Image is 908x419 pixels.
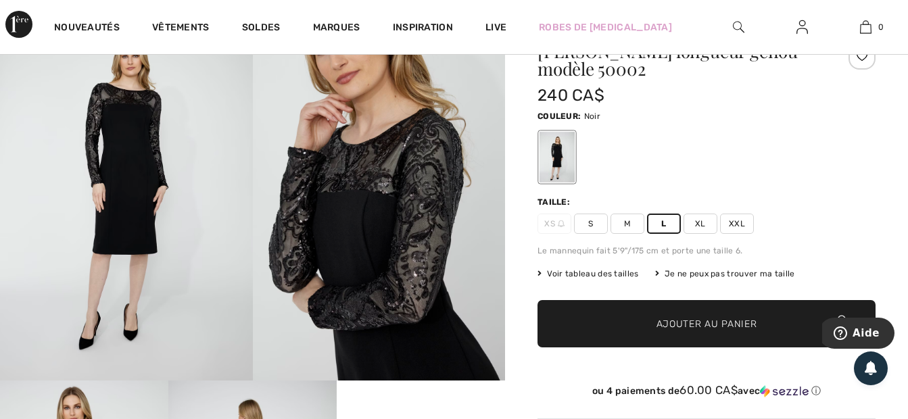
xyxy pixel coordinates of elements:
a: 0 [834,19,897,35]
a: Se connecter [786,19,819,36]
span: XL [684,214,717,234]
div: ou 4 paiements de avec [537,384,876,397]
span: 60.00 CA$ [679,383,738,397]
span: S [574,214,608,234]
span: Ajouter au panier [656,316,757,330]
img: Robe Fourreau Longueur Genou mod&egrave;le 50002. 2 [253,2,506,380]
span: XXL [720,214,754,234]
a: Marques [313,22,360,36]
span: 240 CA$ [537,86,604,105]
span: XS [537,214,571,234]
span: 0 [878,21,884,33]
img: 1ère Avenue [5,11,32,38]
img: recherche [733,19,744,35]
div: ou 4 paiements de60.00 CA$avecSezzle Cliquez pour en savoir plus sur Sezzle [537,384,876,402]
span: L [647,214,681,234]
a: Vêtements [152,22,210,36]
img: Mon panier [860,19,871,35]
span: Voir tableau des tailles [537,268,639,280]
div: Je ne peux pas trouver ma taille [655,268,795,280]
span: Couleur: [537,112,581,121]
span: M [611,214,644,234]
div: Taille: [537,196,573,208]
img: ring-m.svg [558,220,565,227]
a: Robes de [MEDICAL_DATA] [539,20,672,34]
span: Inspiration [393,22,453,36]
iframe: Ouvre un widget dans lequel vous pouvez trouver plus d’informations [822,318,894,351]
img: Mes infos [796,19,808,35]
a: Nouveautés [54,22,120,36]
button: Ajouter au panier [537,300,876,347]
a: Live [485,20,506,34]
h1: [PERSON_NAME] longueur genou modèle 50002 [537,43,819,78]
a: Soldes [242,22,281,36]
div: Noir [540,132,575,182]
img: Sezzle [760,385,809,397]
img: Bag.svg [834,315,849,332]
div: Le mannequin fait 5'9"/175 cm et porte une taille 6. [537,245,876,257]
span: Noir [584,112,600,121]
